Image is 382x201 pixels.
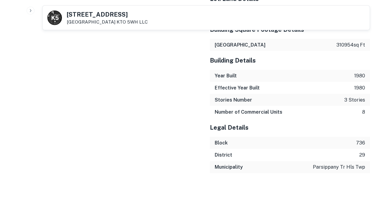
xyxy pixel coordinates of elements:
p: 8 [362,109,365,116]
a: KTO 5WH LLC [117,19,148,24]
p: 310954 sq ft [336,41,365,49]
h6: District [215,151,232,159]
h6: Municipality [215,164,243,171]
p: 3 stories [344,96,365,104]
h6: Effective Year Built [215,84,260,92]
p: parsippany tr hls twp [313,164,365,171]
h5: [STREET_ADDRESS] [67,11,148,18]
iframe: Chat Widget [352,153,382,182]
p: 1980 [354,84,365,92]
p: 29 [359,151,365,159]
h6: Number of Commercial Units [215,109,282,116]
p: K 5 [51,14,58,22]
h6: Year Built [215,72,237,79]
p: 1980 [354,72,365,79]
p: 736 [356,139,365,147]
p: [GEOGRAPHIC_DATA] [67,19,148,25]
h6: Block [215,139,228,147]
h6: Stories Number [215,96,252,104]
h5: Building Details [210,56,370,65]
h5: Legal Details [210,123,370,132]
h6: [GEOGRAPHIC_DATA] [215,41,265,49]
